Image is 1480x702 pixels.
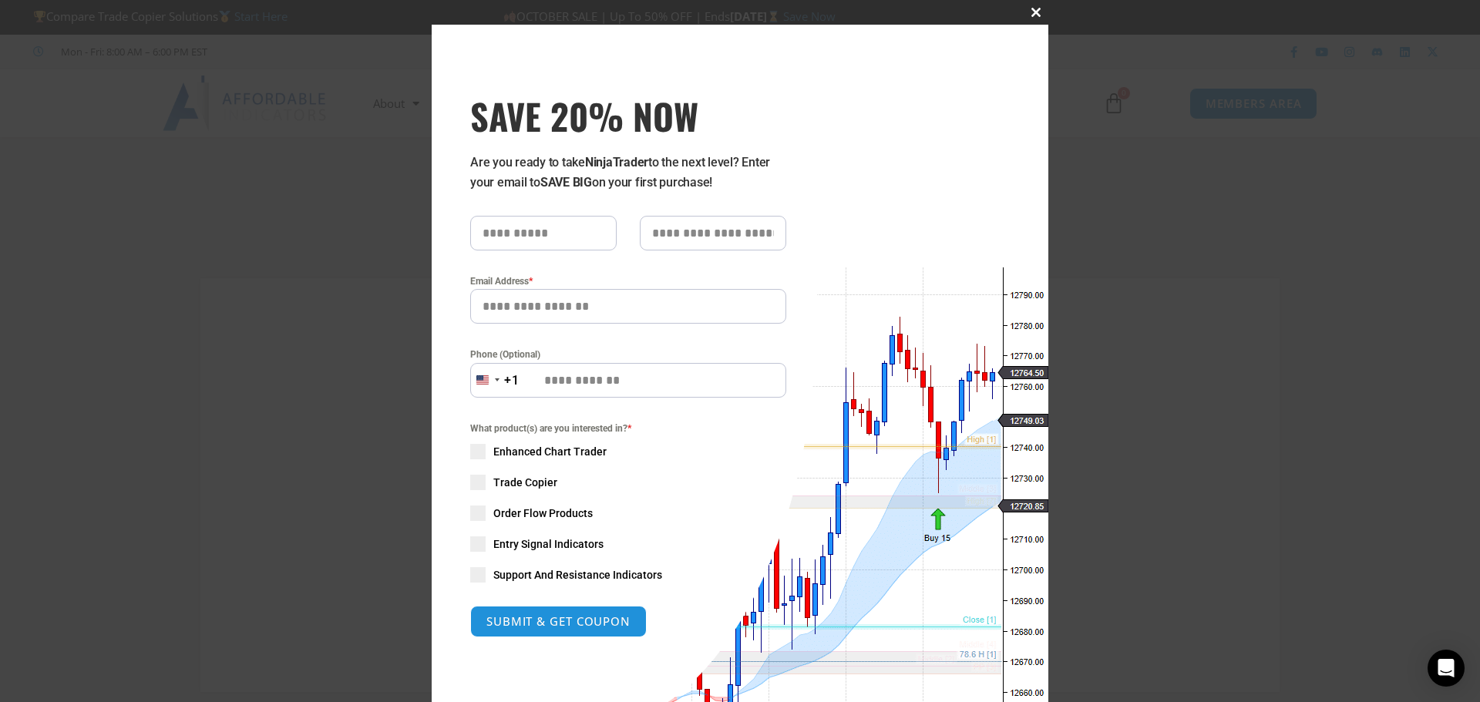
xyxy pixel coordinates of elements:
label: Order Flow Products [470,506,786,521]
span: Entry Signal Indicators [493,536,604,552]
button: SUBMIT & GET COUPON [470,606,647,637]
h3: SAVE 20% NOW [470,94,786,137]
label: Email Address [470,274,786,289]
span: What product(s) are you interested in? [470,421,786,436]
span: Enhanced Chart Trader [493,444,607,459]
label: Entry Signal Indicators [470,536,786,552]
span: Order Flow Products [493,506,593,521]
label: Support And Resistance Indicators [470,567,786,583]
span: Support And Resistance Indicators [493,567,662,583]
label: Enhanced Chart Trader [470,444,786,459]
div: +1 [504,371,520,391]
div: Open Intercom Messenger [1428,650,1465,687]
strong: SAVE BIG [540,175,592,190]
label: Trade Copier [470,475,786,490]
span: Trade Copier [493,475,557,490]
strong: NinjaTrader [585,155,648,170]
p: Are you ready to take to the next level? Enter your email to on your first purchase! [470,153,786,193]
label: Phone (Optional) [470,347,786,362]
button: Selected country [470,363,520,398]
